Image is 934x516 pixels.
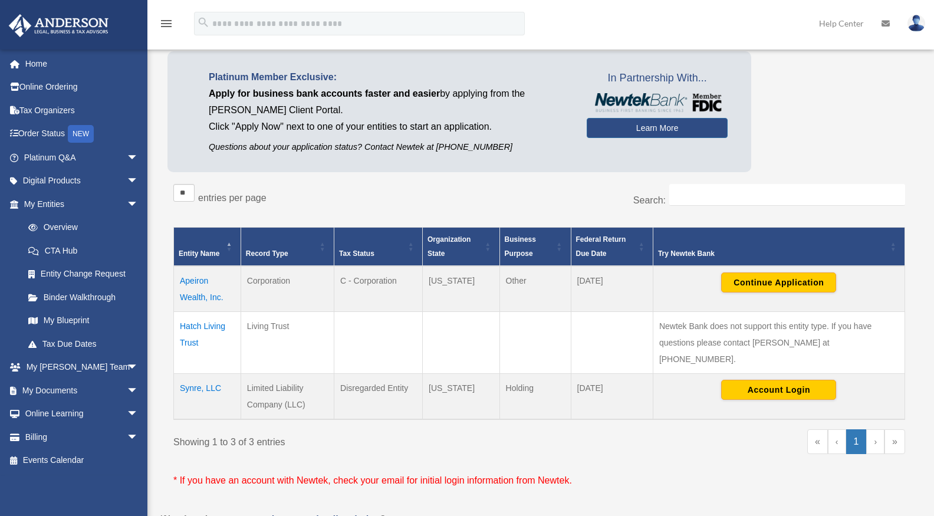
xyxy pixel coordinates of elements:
[907,15,925,32] img: User Pic
[499,374,571,420] td: Holding
[499,266,571,312] td: Other
[334,266,423,312] td: C - Corporation
[241,266,334,312] td: Corporation
[423,228,500,267] th: Organization State: Activate to sort
[499,228,571,267] th: Business Purpose: Activate to sort
[334,228,423,267] th: Tax Status: Activate to sort
[576,235,626,258] span: Federal Return Due Date
[209,119,569,135] p: Click "Apply Now" next to one of your entities to start an application.
[828,429,846,454] a: Previous
[241,228,334,267] th: Record Type: Activate to sort
[571,266,653,312] td: [DATE]
[241,312,334,374] td: Living Trust
[17,216,144,239] a: Overview
[174,374,241,420] td: Synre, LLC
[127,192,150,216] span: arrow_drop_down
[8,449,156,472] a: Events Calendar
[246,249,288,258] span: Record Type
[8,146,156,169] a: Platinum Q&Aarrow_drop_down
[593,93,722,112] img: NewtekBankLogoSM.png
[173,472,905,489] p: * If you have an account with Newtek, check your email for initial login information from Newtek.
[127,402,150,426] span: arrow_drop_down
[198,193,267,203] label: entries per page
[334,374,423,420] td: Disregarded Entity
[8,75,156,99] a: Online Ordering
[174,312,241,374] td: Hatch Living Trust
[174,228,241,267] th: Entity Name: Activate to invert sorting
[8,169,156,193] a: Digital Productsarrow_drop_down
[571,228,653,267] th: Federal Return Due Date: Activate to sort
[8,98,156,122] a: Tax Organizers
[17,285,150,309] a: Binder Walkthrough
[633,195,666,205] label: Search:
[174,266,241,312] td: Apeiron Wealth, Inc.
[209,86,569,119] p: by applying from the [PERSON_NAME] Client Portal.
[127,356,150,380] span: arrow_drop_down
[8,356,156,379] a: My [PERSON_NAME] Teamarrow_drop_down
[209,140,569,155] p: Questions about your application status? Contact Newtek at [PHONE_NUMBER]
[8,379,156,402] a: My Documentsarrow_drop_down
[8,425,156,449] a: Billingarrow_drop_down
[17,262,150,286] a: Entity Change Request
[505,235,536,258] span: Business Purpose
[423,266,500,312] td: [US_STATE]
[866,429,884,454] a: Next
[179,249,219,258] span: Entity Name
[658,247,887,261] div: Try Newtek Bank
[571,374,653,420] td: [DATE]
[8,122,156,146] a: Order StatusNEW
[241,374,334,420] td: Limited Liability Company (LLC)
[884,429,905,454] a: Last
[173,429,531,451] div: Showing 1 to 3 of 3 entries
[197,16,210,29] i: search
[209,88,440,98] span: Apply for business bank accounts faster and easier
[721,384,836,394] a: Account Login
[423,374,500,420] td: [US_STATE]
[159,17,173,31] i: menu
[807,429,828,454] a: First
[17,239,150,262] a: CTA Hub
[5,14,112,37] img: Anderson Advisors Platinum Portal
[587,118,728,138] a: Learn More
[127,146,150,170] span: arrow_drop_down
[846,429,867,454] a: 1
[587,69,728,88] span: In Partnership With...
[8,192,150,216] a: My Entitiesarrow_drop_down
[653,228,905,267] th: Try Newtek Bank : Activate to sort
[127,379,150,403] span: arrow_drop_down
[17,332,150,356] a: Tax Due Dates
[339,249,374,258] span: Tax Status
[8,52,156,75] a: Home
[159,21,173,31] a: menu
[68,125,94,143] div: NEW
[127,169,150,193] span: arrow_drop_down
[127,425,150,449] span: arrow_drop_down
[721,272,836,292] button: Continue Application
[427,235,471,258] span: Organization State
[653,312,905,374] td: Newtek Bank does not support this entity type. If you have questions please contact [PERSON_NAME]...
[8,402,156,426] a: Online Learningarrow_drop_down
[17,309,150,333] a: My Blueprint
[209,69,569,86] p: Platinum Member Exclusive:
[721,380,836,400] button: Account Login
